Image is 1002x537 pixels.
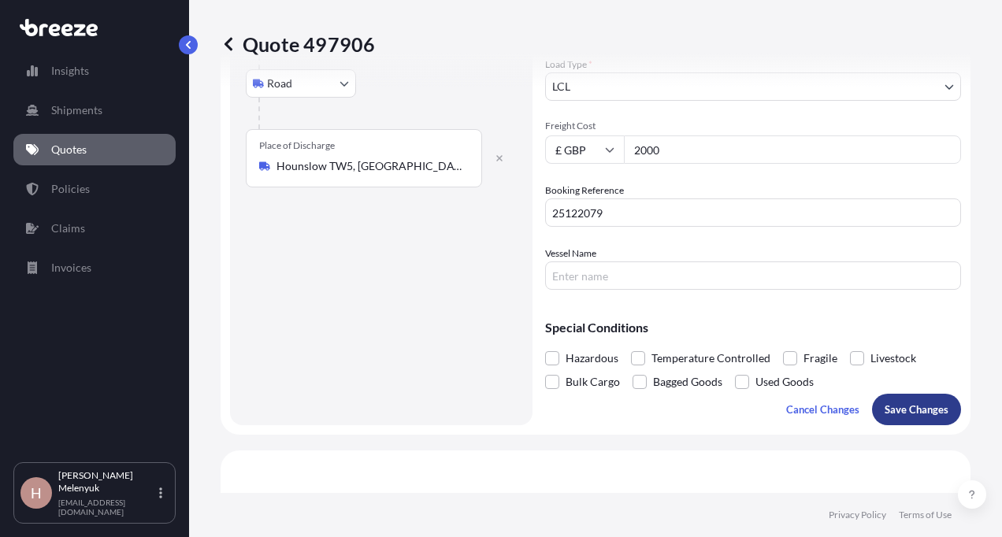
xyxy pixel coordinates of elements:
[51,142,87,157] p: Quotes
[259,139,335,152] div: Place of Discharge
[13,55,176,87] a: Insights
[545,246,596,261] label: Vessel Name
[13,173,176,205] a: Policies
[899,509,952,521] a: Terms of Use
[755,370,814,394] span: Used Goods
[566,370,620,394] span: Bulk Cargo
[624,135,961,164] input: Enter amount
[829,509,886,521] a: Privacy Policy
[872,394,961,425] button: Save Changes
[51,102,102,118] p: Shipments
[545,120,961,132] span: Freight Cost
[13,213,176,244] a: Claims
[276,158,462,174] input: Place of Discharge
[545,261,961,290] input: Enter name
[58,498,156,517] p: [EMAIL_ADDRESS][DOMAIN_NAME]
[803,346,837,370] span: Fragile
[566,346,618,370] span: Hazardous
[545,198,961,227] input: Your internal reference
[786,402,859,417] p: Cancel Changes
[545,321,961,334] p: Special Conditions
[51,63,89,79] p: Insights
[13,252,176,283] a: Invoices
[653,370,722,394] span: Bagged Goods
[13,94,176,126] a: Shipments
[51,260,91,276] p: Invoices
[221,31,375,57] p: Quote 497906
[651,346,770,370] span: Temperature Controlled
[31,485,42,501] span: H
[58,469,156,494] p: [PERSON_NAME] Melenyuk
[885,402,948,417] p: Save Changes
[13,134,176,165] a: Quotes
[545,183,624,198] label: Booking Reference
[51,181,90,197] p: Policies
[51,220,85,236] p: Claims
[774,394,872,425] button: Cancel Changes
[870,346,916,370] span: Livestock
